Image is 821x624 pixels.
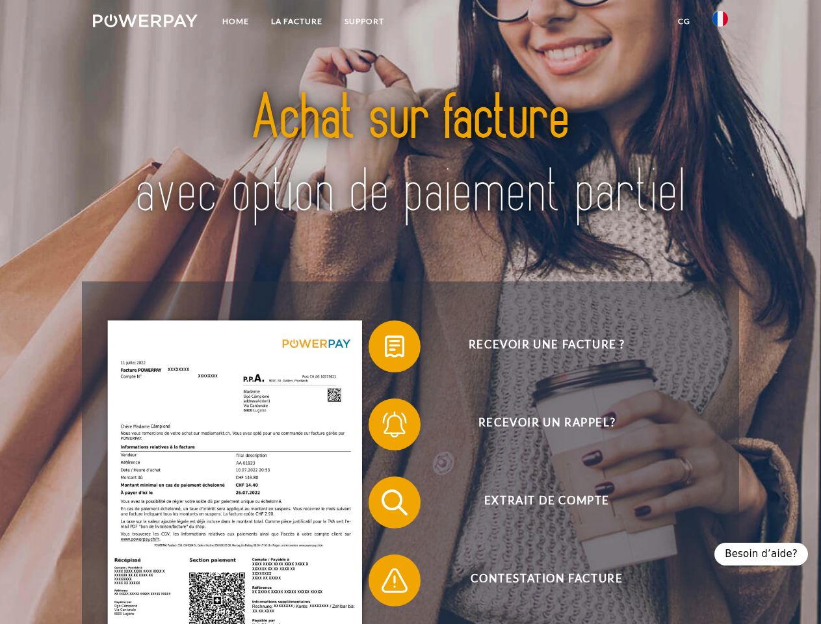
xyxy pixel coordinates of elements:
a: Support [333,10,395,33]
button: Contestation Facture [369,554,707,606]
a: LA FACTURE [260,10,333,33]
img: qb_search.svg [378,486,411,519]
button: Extrait de compte [369,476,707,528]
img: title-powerpay_fr.svg [124,62,697,249]
button: Recevoir une facture ? [369,320,707,372]
span: Extrait de compte [387,476,706,528]
div: Besoin d’aide? [714,543,808,565]
img: logo-powerpay-white.svg [93,14,198,27]
span: Recevoir un rappel? [387,398,706,450]
button: Recevoir un rappel? [369,398,707,450]
img: qb_warning.svg [378,564,411,597]
a: CG [667,10,701,33]
span: Recevoir une facture ? [387,320,706,372]
span: Contestation Facture [387,554,706,606]
img: qb_bell.svg [378,408,411,441]
a: Home [211,10,260,33]
img: qb_bill.svg [378,330,411,363]
img: fr [712,11,728,27]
